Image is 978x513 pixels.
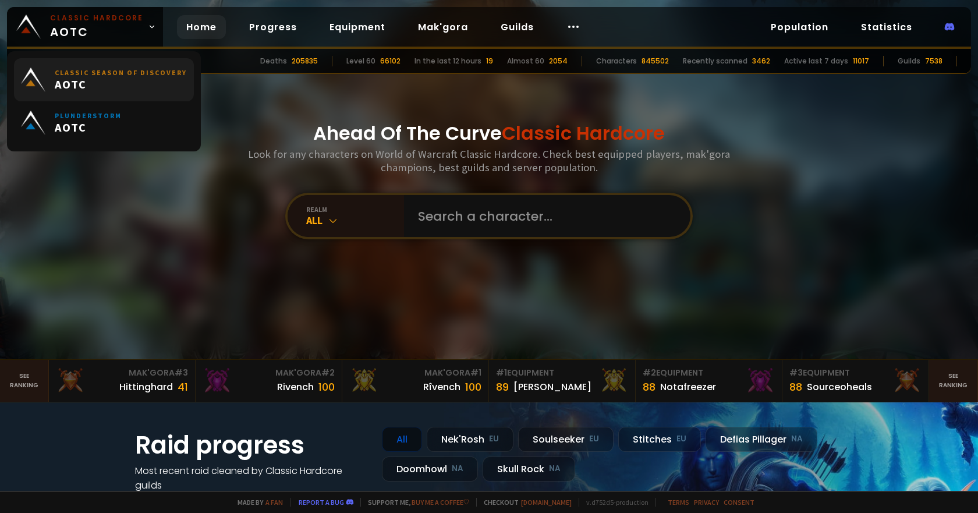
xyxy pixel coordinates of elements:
div: Mak'Gora [203,367,335,379]
div: Almost 60 [507,56,544,66]
div: Doomhowl [382,457,478,482]
a: #3Equipment88Sourceoheals [782,360,929,402]
div: 2054 [549,56,568,66]
small: NA [791,433,803,445]
a: Seeranking [929,360,978,402]
div: Defias Pillager [706,427,817,452]
span: AOTC [55,120,122,135]
div: Equipment [643,367,775,379]
div: 41 [178,379,188,395]
input: Search a character... [411,195,676,237]
div: Stitches [618,427,701,452]
a: Consent [724,498,754,507]
a: Classic HardcoreAOTC [7,7,163,47]
span: # 2 [321,367,335,378]
a: Report a bug [299,498,344,507]
div: 205835 [292,56,318,66]
small: Classic Hardcore [50,13,143,23]
small: Classic Season of Discovery [55,68,187,77]
div: Notafreezer [660,380,716,394]
span: Checkout [476,498,572,507]
a: Classic Season of DiscoveryAOTC [14,58,194,101]
small: Plunderstorm [55,111,122,120]
div: All [382,427,422,452]
small: EU [589,433,599,445]
div: Recently scanned [683,56,747,66]
a: Home [177,15,226,39]
a: [DOMAIN_NAME] [521,498,572,507]
a: #1Equipment89[PERSON_NAME] [489,360,636,402]
a: Privacy [694,498,719,507]
div: Soulseeker [518,427,614,452]
div: 100 [465,379,481,395]
div: In the last 12 hours [414,56,481,66]
small: EU [676,433,686,445]
div: 89 [496,379,509,395]
a: Terms [668,498,689,507]
a: Statistics [852,15,922,39]
span: AOTC [50,13,143,41]
span: # 1 [496,367,507,378]
a: Progress [240,15,306,39]
div: Active last 7 days [784,56,848,66]
div: 19 [486,56,493,66]
a: a fan [265,498,283,507]
span: v. d752d5 - production [579,498,649,507]
div: Hittinghard [119,380,173,394]
span: # 2 [643,367,656,378]
div: Characters [596,56,637,66]
a: Mak'Gora#2Rivench100 [196,360,342,402]
div: Rîvench [423,380,460,394]
h4: Most recent raid cleaned by Classic Hardcore guilds [135,464,368,493]
div: realm [306,205,404,214]
small: NA [549,463,561,475]
div: Deaths [260,56,287,66]
div: Equipment [496,367,628,379]
a: Mak'gora [409,15,477,39]
div: Mak'Gora [56,367,188,379]
a: Mak'Gora#1Rîvench100 [342,360,489,402]
div: Skull Rock [483,457,575,482]
div: All [306,214,404,227]
a: PlunderstormAOTC [14,101,194,144]
a: #2Equipment88Notafreezer [636,360,782,402]
small: NA [452,463,463,475]
h1: Raid progress [135,427,368,464]
h3: Look for any characters on World of Warcraft Classic Hardcore. Check best equipped players, mak'g... [243,147,735,174]
span: # 3 [789,367,803,378]
div: Rivench [277,380,314,394]
a: Buy me a coffee [412,498,469,507]
small: EU [489,433,499,445]
div: [PERSON_NAME] [513,380,591,394]
a: Guilds [491,15,543,39]
div: Equipment [789,367,922,379]
a: Equipment [320,15,395,39]
span: Made by [231,498,283,507]
span: AOTC [55,77,187,91]
div: Level 60 [346,56,375,66]
div: 11017 [853,56,869,66]
div: Nek'Rosh [427,427,513,452]
div: Guilds [898,56,920,66]
a: Population [761,15,838,39]
span: # 1 [470,367,481,378]
a: Mak'Gora#3Hittinghard41 [49,360,196,402]
span: Support me, [360,498,469,507]
div: 3462 [752,56,770,66]
div: 100 [318,379,335,395]
div: 845502 [642,56,669,66]
span: Classic Hardcore [502,120,665,146]
div: 7538 [925,56,942,66]
div: Sourceoheals [807,380,872,394]
span: # 3 [175,367,188,378]
div: 88 [789,379,802,395]
h1: Ahead Of The Curve [313,119,665,147]
div: 66102 [380,56,401,66]
div: 88 [643,379,655,395]
div: Mak'Gora [349,367,481,379]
